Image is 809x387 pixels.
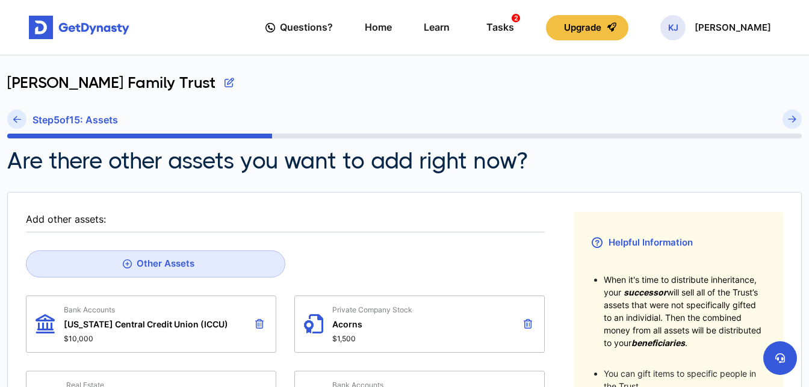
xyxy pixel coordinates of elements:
[631,338,685,348] span: beneficiaries
[123,258,194,269] div: Other Assets
[365,10,392,45] a: Home
[7,73,802,110] div: [PERSON_NAME] Family Trust
[64,334,228,343] span: $10,000
[695,23,771,33] p: [PERSON_NAME]
[546,15,628,40] button: Upgrade
[512,14,520,22] span: 2
[265,10,333,45] a: Questions?
[64,319,228,329] span: [US_STATE] Central Credit Union (ICCU)
[424,10,450,45] a: Learn
[482,10,514,45] a: Tasks2
[280,16,333,39] span: Questions?
[604,274,761,348] span: When it's time to distribute inheritance, your will sell all of the Trust’s assets that were not ...
[332,305,412,314] span: Private Company Stock
[332,319,412,329] span: Acorns
[64,305,228,314] span: Bank Accounts
[29,16,129,40] img: Get started for free with Dynasty Trust Company
[486,16,514,39] div: Tasks
[332,334,412,343] span: $1,500
[26,250,285,277] a: Other Assets
[33,114,118,126] h6: Step 5 of 15 : Assets
[7,147,528,174] h2: Are there other assets you want to add right now?
[26,212,545,227] div: Add other assets:
[660,15,686,40] span: KJ
[624,287,667,297] span: successor
[592,230,765,255] h3: Helpful Information
[660,15,771,40] button: KJ[PERSON_NAME]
